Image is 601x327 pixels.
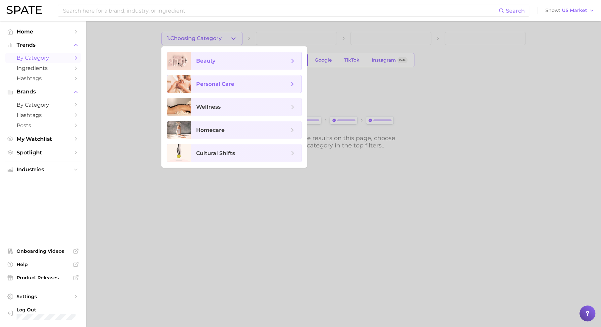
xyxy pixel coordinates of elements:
[62,5,499,16] input: Search here for a brand, industry, or ingredient
[17,65,70,71] span: Ingredients
[7,6,42,14] img: SPATE
[5,147,81,158] a: Spotlight
[5,305,81,322] a: Log out. Currently logged in with e-mail karolina.bakalarova@hourglasscosmetics.com.
[17,167,70,173] span: Industries
[5,292,81,301] a: Settings
[506,8,525,14] span: Search
[196,104,221,110] span: wellness
[5,110,81,120] a: Hashtags
[5,63,81,73] a: Ingredients
[5,246,81,256] a: Onboarding Videos
[17,261,70,267] span: Help
[17,248,70,254] span: Onboarding Videos
[17,122,70,129] span: Posts
[161,46,307,168] ul: 1.Choosing Category
[5,40,81,50] button: Trends
[196,150,235,156] span: cultural shifts
[562,9,587,12] span: US Market
[17,89,70,95] span: Brands
[196,81,234,87] span: personal care
[17,75,70,82] span: Hashtags
[17,55,70,61] span: by Category
[5,134,81,144] a: My Watchlist
[5,100,81,110] a: by Category
[17,112,70,118] span: Hashtags
[545,9,560,12] span: Show
[17,307,124,313] span: Log Out
[5,87,81,97] button: Brands
[5,273,81,283] a: Product Releases
[5,165,81,175] button: Industries
[5,259,81,269] a: Help
[17,42,70,48] span: Trends
[17,102,70,108] span: by Category
[17,294,70,300] span: Settings
[196,127,225,133] span: homecare
[17,136,70,142] span: My Watchlist
[196,58,215,64] span: beauty
[17,28,70,35] span: Home
[544,6,596,15] button: ShowUS Market
[17,275,70,281] span: Product Releases
[5,27,81,37] a: Home
[5,53,81,63] a: by Category
[5,120,81,131] a: Posts
[17,149,70,156] span: Spotlight
[5,73,81,83] a: Hashtags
